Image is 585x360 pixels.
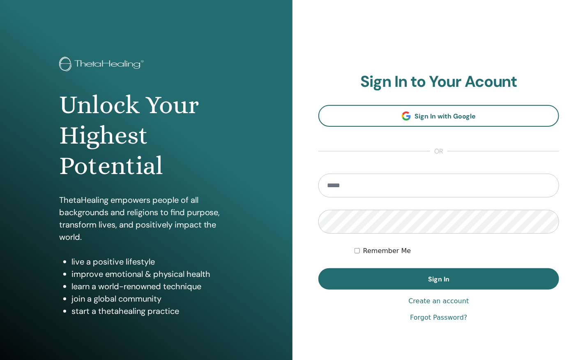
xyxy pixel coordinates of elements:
[410,313,467,323] a: Forgot Password?
[428,275,449,283] span: Sign In
[430,146,447,156] span: or
[71,255,234,268] li: live a positive lifestyle
[59,194,234,243] p: ThetaHealing empowers people of all backgrounds and religions to find purpose, transform lives, a...
[71,268,234,280] li: improve emotional & physical health
[71,305,234,317] li: start a thetahealing practice
[59,90,234,181] h1: Unlock Your Highest Potential
[363,246,411,256] label: Remember Me
[318,105,559,127] a: Sign In with Google
[415,112,476,121] span: Sign In with Google
[318,268,559,290] button: Sign In
[318,72,559,91] h2: Sign In to Your Acount
[71,293,234,305] li: join a global community
[408,296,469,306] a: Create an account
[355,246,559,256] div: Keep me authenticated indefinitely or until I manually logout
[71,280,234,293] li: learn a world-renowned technique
